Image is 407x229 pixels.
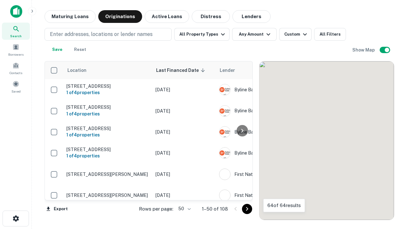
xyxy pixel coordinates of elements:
[152,61,216,79] th: Last Financed Date
[66,171,149,177] p: [STREET_ADDRESS][PERSON_NAME]
[11,89,21,94] span: Saved
[155,171,213,178] p: [DATE]
[314,28,346,41] button: All Filters
[219,169,314,180] div: First Nations Bank
[2,78,30,95] a: Saved
[202,205,228,213] p: 1–50 of 108
[219,105,314,117] div: Byline Bank
[66,147,149,152] p: [STREET_ADDRESS]
[155,149,213,156] p: [DATE]
[375,178,407,209] iframe: Chat Widget
[267,202,301,209] p: 64 of 64 results
[66,110,149,117] h6: 1 of 4 properties
[66,89,149,96] h6: 1 of 4 properties
[155,192,213,199] p: [DATE]
[219,147,314,159] div: Byline Bank
[139,205,173,213] p: Rows per page:
[155,108,213,114] p: [DATE]
[63,61,152,79] th: Location
[219,190,314,201] div: First Nations Bank
[156,66,207,74] span: Last Financed Date
[66,131,149,138] h6: 1 of 4 properties
[232,10,271,23] button: Lenders
[284,31,309,38] div: Custom
[66,126,149,131] p: [STREET_ADDRESS]
[232,28,277,41] button: Any Amount
[259,61,394,220] div: 0 0
[67,66,95,74] span: Location
[145,10,189,23] button: Active Loans
[98,10,142,23] button: Originations
[192,10,230,23] button: Distress
[219,106,230,116] img: picture
[66,192,149,198] p: [STREET_ADDRESS][PERSON_NAME]
[2,23,30,40] a: Search
[45,10,96,23] button: Maturing Loans
[219,126,314,138] div: Byline Bank
[220,66,235,74] span: Lender
[10,5,22,18] img: capitalize-icon.png
[219,84,230,95] img: picture
[219,169,230,180] img: picture
[2,59,30,77] a: Contacts
[219,148,230,158] img: picture
[50,31,153,38] p: Enter addresses, locations or lender names
[219,190,230,201] img: picture
[66,83,149,89] p: [STREET_ADDRESS]
[242,204,252,214] button: Go to next page
[2,41,30,58] a: Borrowers
[219,84,314,95] div: Byline Bank
[352,46,376,53] h6: Show Map
[10,70,22,75] span: Contacts
[10,33,22,38] span: Search
[176,204,192,213] div: 50
[216,61,318,79] th: Lender
[45,204,69,214] button: Export
[8,52,24,57] span: Borrowers
[47,43,67,56] button: Save your search to get updates of matches that match your search criteria.
[66,104,149,110] p: [STREET_ADDRESS]
[219,127,230,137] img: picture
[155,86,213,93] p: [DATE]
[70,43,90,56] button: Reset
[45,28,172,41] button: Enter addresses, locations or lender names
[66,152,149,159] h6: 1 of 4 properties
[174,28,230,41] button: All Property Types
[155,128,213,135] p: [DATE]
[279,28,312,41] button: Custom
